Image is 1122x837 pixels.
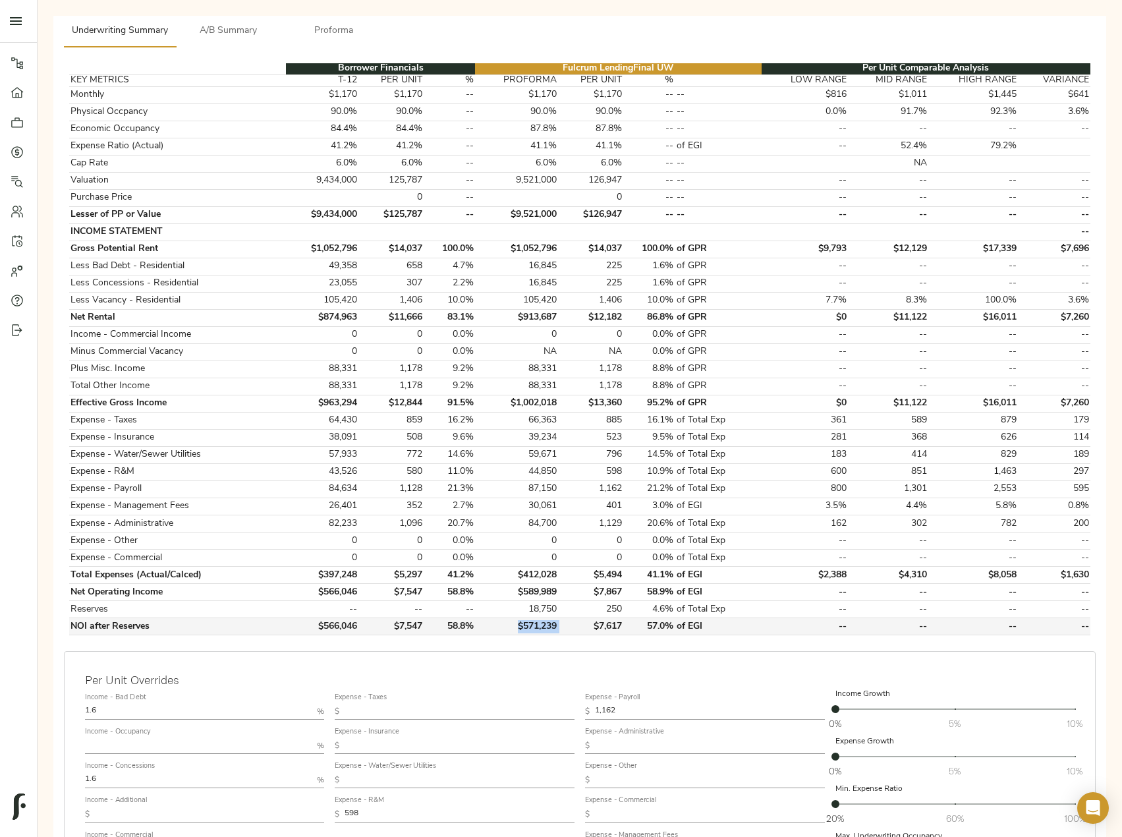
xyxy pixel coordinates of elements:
td: 16,845 [475,275,558,292]
td: $9,793 [762,241,849,258]
th: LOW RANGE [762,74,849,86]
td: 879 [928,412,1018,429]
td: of Total Exp [675,463,762,480]
td: 84.4% [358,121,424,138]
td: 1.6% [624,275,675,292]
td: 88,331 [286,378,358,395]
td: Less Concessions - Residential [69,275,286,292]
td: 23,055 [286,275,358,292]
td: -- [762,361,849,378]
td: 0 [358,326,424,343]
td: $14,037 [358,241,424,258]
td: -- [928,189,1018,206]
span: 20% [826,812,844,825]
td: 95.2% [624,395,675,412]
td: 1,178 [558,361,624,378]
td: $9,521,000 [475,206,558,223]
td: -- [675,189,762,206]
td: -- [849,121,928,138]
td: Net Rental [69,309,286,326]
th: PER UNIT [358,74,424,86]
td: 626 [928,429,1018,446]
td: -- [1018,326,1090,343]
td: 0 [358,189,424,206]
td: -- [762,275,849,292]
td: 2.2% [424,275,476,292]
td: $16,011 [928,309,1018,326]
td: -- [762,121,849,138]
td: 9,434,000 [286,172,358,189]
td: 796 [558,446,624,463]
td: $1,170 [475,86,558,103]
td: -- [1018,258,1090,275]
td: -- [624,138,675,155]
td: 41.2% [358,138,424,155]
td: NA [475,343,558,361]
label: Income - Bad Debt [85,694,146,701]
td: -- [1018,343,1090,361]
td: 829 [928,446,1018,463]
td: $12,844 [358,395,424,412]
label: Expense - Taxes [335,694,387,701]
td: 88,331 [475,361,558,378]
td: $816 [762,86,849,103]
td: 368 [849,429,928,446]
span: 0% [829,717,841,730]
td: 90.0% [286,103,358,121]
td: $1,445 [928,86,1018,103]
td: -- [675,172,762,189]
td: 114 [1018,429,1090,446]
td: -- [849,326,928,343]
td: -- [624,172,675,189]
td: $12,129 [849,241,928,258]
td: 0 [558,189,624,206]
td: $14,037 [558,241,624,258]
td: -- [1018,189,1090,206]
th: Fulcrum Lending Final UW [475,63,762,75]
td: $16,011 [928,395,1018,412]
td: 4.7% [424,258,476,275]
td: -- [675,86,762,103]
td: 0.0% [424,343,476,361]
td: 41.2% [286,138,358,155]
td: 92.3% [928,103,1018,121]
td: 183 [762,446,849,463]
label: Income - Additional [85,797,147,805]
th: Per Unit Comparable Analysis [762,63,1090,75]
td: -- [928,258,1018,275]
td: $7,260 [1018,309,1090,326]
td: NA [558,343,624,361]
td: $7,696 [1018,241,1090,258]
td: 8.3% [849,292,928,309]
td: of GPR [675,241,762,258]
td: 0 [475,326,558,343]
td: $963,294 [286,395,358,412]
td: -- [928,172,1018,189]
th: Borrower Financials [286,63,475,75]
td: 10.9% [624,463,675,480]
td: $11,666 [358,309,424,326]
td: -- [624,189,675,206]
th: PER UNIT [558,74,624,86]
td: 10.0% [424,292,476,309]
td: Expense - R&M [69,463,286,480]
td: 281 [762,429,849,446]
td: -- [849,275,928,292]
td: -- [624,103,675,121]
td: 16.2% [424,412,476,429]
label: Expense - Water/Sewer Utilities [335,763,437,770]
td: Valuation [69,172,286,189]
td: 1,178 [558,378,624,395]
td: -- [1018,121,1090,138]
td: 1.6% [624,258,675,275]
td: -- [424,138,476,155]
td: 90.0% [475,103,558,121]
td: of Total Exp [675,446,762,463]
td: 90.0% [358,103,424,121]
td: -- [1018,275,1090,292]
td: -- [424,103,476,121]
span: Underwriting Summary [72,23,168,40]
td: 7.7% [762,292,849,309]
td: -- [762,326,849,343]
td: -- [675,121,762,138]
